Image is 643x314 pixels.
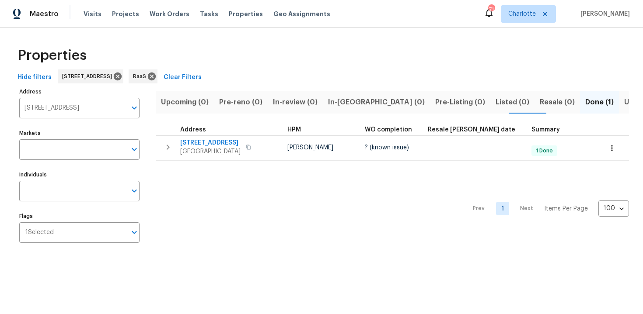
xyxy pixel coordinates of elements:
[17,72,52,83] span: Hide filters
[25,229,54,236] span: 1 Selected
[128,102,140,114] button: Open
[488,5,494,14] div: 71
[150,10,189,18] span: Work Orders
[58,69,123,83] div: [STREET_ADDRESS]
[365,127,412,133] span: WO completion
[133,72,150,81] span: RaaS
[30,10,59,18] span: Maestro
[287,127,301,133] span: HPM
[128,226,140,238] button: Open
[273,10,330,18] span: Geo Assignments
[112,10,139,18] span: Projects
[365,145,409,151] span: ? (known issue)
[160,69,205,86] button: Clear Filters
[508,10,536,18] span: Charlotte
[496,96,529,108] span: Listed (0)
[180,147,241,156] span: [GEOGRAPHIC_DATA]
[200,11,218,17] span: Tasks
[219,96,262,108] span: Pre-reno (0)
[17,51,87,60] span: Properties
[577,10,630,18] span: [PERSON_NAME]
[540,96,575,108] span: Resale (0)
[428,127,515,133] span: Resale [PERSON_NAME] date
[585,96,614,108] span: Done (1)
[532,147,556,155] span: 1 Done
[328,96,425,108] span: In-[GEOGRAPHIC_DATA] (0)
[161,96,209,108] span: Upcoming (0)
[19,214,140,219] label: Flags
[129,69,157,83] div: RaaS
[128,143,140,155] button: Open
[62,72,115,81] span: [STREET_ADDRESS]
[531,127,560,133] span: Summary
[496,202,509,215] a: Goto page 1
[180,127,206,133] span: Address
[180,138,241,147] span: [STREET_ADDRESS]
[19,172,140,177] label: Individuals
[164,72,202,83] span: Clear Filters
[287,145,333,151] span: [PERSON_NAME]
[229,10,263,18] span: Properties
[273,96,318,108] span: In-review (0)
[19,89,140,94] label: Address
[19,131,140,136] label: Markets
[14,69,55,86] button: Hide filters
[465,166,629,252] nav: Pagination Navigation
[84,10,101,18] span: Visits
[598,197,629,220] div: 100
[128,185,140,197] button: Open
[544,204,588,213] p: Items Per Page
[435,96,485,108] span: Pre-Listing (0)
